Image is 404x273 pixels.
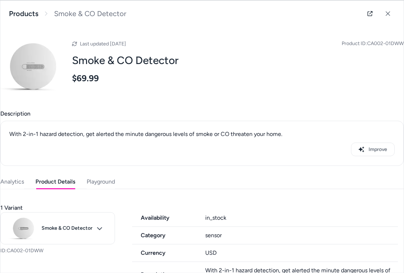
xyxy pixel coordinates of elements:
span: Description [0,109,404,118]
span: Availability [132,213,197,222]
div: USD [205,248,398,257]
div: sensor [205,231,398,239]
span: Category [132,231,197,239]
p: ID: CA002-01DWW [0,247,115,254]
a: Products [9,9,38,18]
h2: Smoke & CO Detector [72,53,404,67]
p: With 2-in-1 hazard detection, get alerted the minute dangerous levels of smoke or CO threaten you... [9,130,395,138]
span: Last updated [DATE] [80,40,126,47]
img: Smoke.png [9,214,37,242]
button: Analytics [0,174,24,189]
button: Improve [351,142,395,156]
img: Smoke.png [0,35,63,98]
span: $69.99 [72,73,99,83]
div: in_stock [205,213,398,222]
button: Smoke & CO Detector [0,212,115,244]
span: Currency [132,248,197,257]
nav: breadcrumb [9,9,126,18]
span: Product ID: CA002-01DWW [342,40,404,47]
button: Playground [87,174,115,189]
span: 1 Variant [0,203,23,212]
span: Smoke & CO Detector [54,9,126,18]
span: Smoke & CO Detector [42,225,92,231]
button: Product Details [35,174,75,189]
